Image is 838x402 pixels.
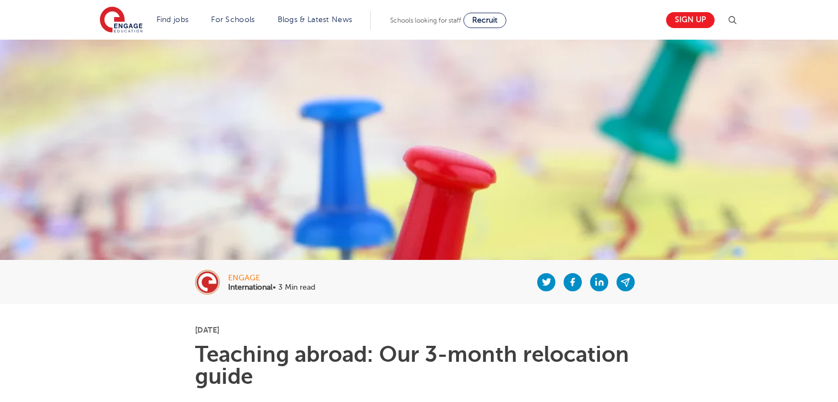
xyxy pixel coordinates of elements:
a: For Schools [211,15,255,24]
div: engage [228,274,315,282]
a: Recruit [463,13,506,28]
p: • 3 Min read [228,284,315,291]
a: Sign up [666,12,715,28]
span: Schools looking for staff [390,17,461,24]
span: Recruit [472,16,498,24]
img: Engage Education [100,7,143,34]
p: [DATE] [195,326,643,334]
a: Blogs & Latest News [278,15,353,24]
a: Find jobs [156,15,189,24]
b: International [228,283,273,291]
h1: Teaching abroad: Our 3-month relocation guide [195,344,643,388]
